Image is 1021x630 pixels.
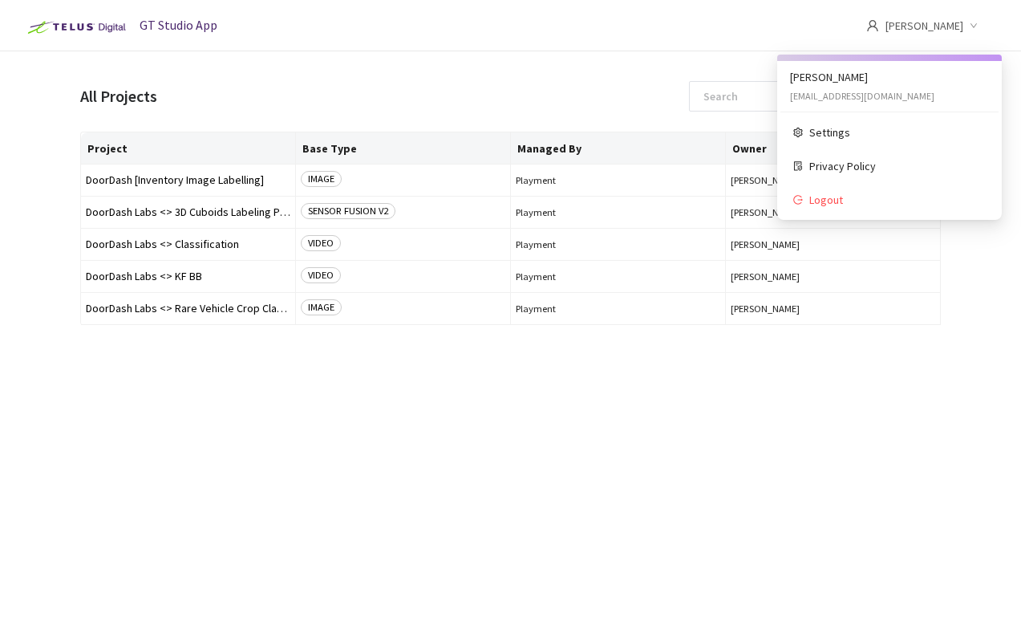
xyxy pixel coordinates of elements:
[809,191,986,209] span: Logout
[516,206,720,218] span: Playment
[301,171,342,187] span: IMAGE
[80,85,157,108] div: All Projects
[301,203,395,219] span: SENSOR FUSION V2
[301,299,342,315] span: IMAGE
[516,238,720,250] span: Playment
[731,270,935,282] button: [PERSON_NAME]
[86,206,290,218] button: DoorDash Labs <> 3D Cuboids Labeling Project
[296,132,511,165] th: Base Type
[86,238,290,250] span: DoorDash Labs <> Classification
[793,161,803,171] span: file-protect
[793,128,803,137] span: setting
[793,195,803,205] span: logout
[731,206,935,218] button: [PERSON_NAME]
[511,132,726,165] th: Managed By
[516,303,720,315] span: Playment
[731,303,935,315] button: [PERSON_NAME]
[301,235,341,251] span: VIDEO
[866,19,879,32] span: user
[516,174,720,186] span: Playment
[809,157,986,175] span: Privacy Policy
[970,22,978,30] span: down
[81,132,296,165] th: Project
[516,270,720,282] span: Playment
[19,14,131,40] img: Telus
[301,267,341,283] span: VIDEO
[86,174,290,186] span: DoorDash [Inventory Image Labelling]
[86,270,290,282] span: DoorDash Labs <> KF BB
[731,174,935,186] button: [PERSON_NAME]
[809,124,986,141] span: Settings
[726,132,941,165] th: Owner
[731,238,935,250] button: [PERSON_NAME]
[694,82,865,111] input: Search
[140,17,217,33] span: GT Studio App
[86,303,290,315] button: DoorDash Labs <> Rare Vehicle Crop Classification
